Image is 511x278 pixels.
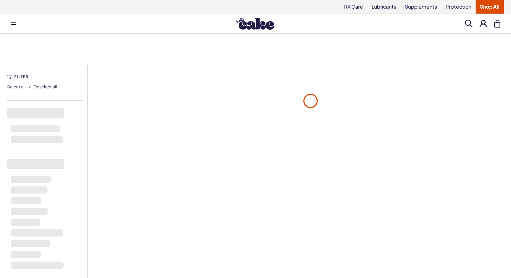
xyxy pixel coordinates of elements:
[34,81,57,92] button: Deselect all
[7,84,26,89] span: Select all
[236,18,274,30] img: Hello Cake
[29,83,31,90] span: /
[34,84,57,89] span: Deselect all
[7,81,26,92] button: Select all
